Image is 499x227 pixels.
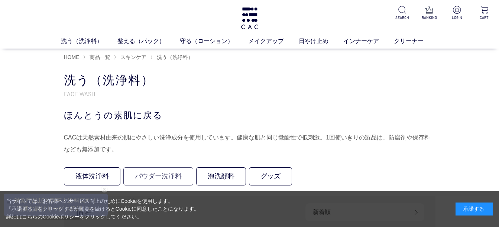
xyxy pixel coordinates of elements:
[393,15,411,20] p: SEARCH
[119,54,146,60] a: スキンケア
[155,54,193,60] a: 洗う（洗浄料）
[64,72,435,88] h1: 洗う（洗浄料）
[61,37,117,46] a: 洗う（洗浄料）
[476,15,493,20] p: CART
[114,54,148,61] li: 〉
[64,109,435,122] div: ほんとうの素肌に戻る
[394,37,438,46] a: クリーナー
[150,54,195,61] li: 〉
[64,132,435,155] div: CACは天然素材由来の肌にやさしい洗浄成分を使用しています。健康な肌と同じ微酸性で低刺激。1回使いきりの製品は、防腐剤や保存料なども無添加です。
[456,203,493,216] div: 承諾する
[196,167,246,185] a: 泡洗顔料
[343,37,394,46] a: インナーケア
[83,54,112,61] li: 〉
[421,15,438,20] p: RANKING
[90,54,110,60] span: 商品一覧
[157,54,193,60] span: 洗う（洗浄料）
[448,15,466,20] p: LOGIN
[123,167,193,185] a: パウダー洗浄料
[448,6,466,20] a: LOGIN
[64,54,80,60] a: HOME
[393,6,411,20] a: SEARCH
[64,90,435,98] p: FACE WASH
[476,6,493,20] a: CART
[240,7,259,29] img: logo
[421,6,438,20] a: RANKING
[249,167,292,185] a: グッズ
[299,37,343,46] a: 日やけ止め
[88,54,110,60] a: 商品一覧
[248,37,299,46] a: メイクアップ
[117,37,180,46] a: 整える（パック）
[180,37,248,46] a: 守る（ローション）
[64,167,120,185] a: 液体洗浄料
[120,54,146,60] span: スキンケア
